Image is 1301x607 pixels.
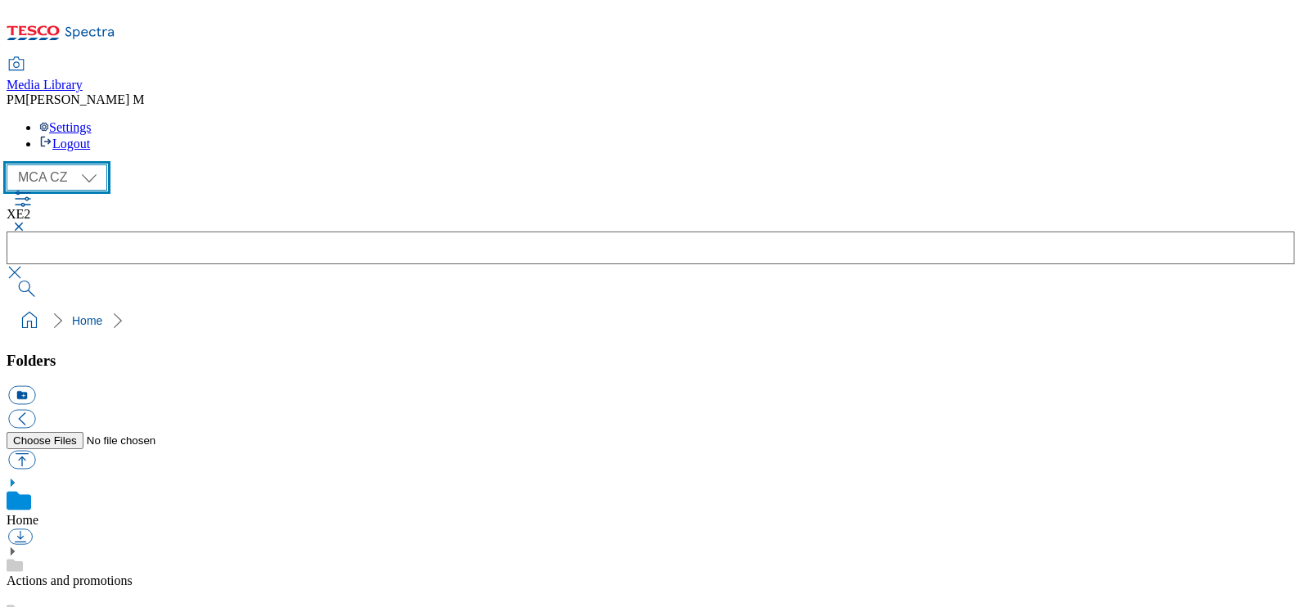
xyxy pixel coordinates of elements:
span: [PERSON_NAME] M [25,92,144,106]
span: Media Library [7,78,83,92]
a: Logout [39,137,90,151]
span: PM [7,92,25,106]
a: Media Library [7,58,83,92]
a: Home [72,314,102,327]
nav: breadcrumb [7,305,1294,336]
a: Home [7,513,38,527]
a: Actions and promotions [7,573,133,587]
a: Settings [39,120,92,134]
a: home [16,308,43,334]
h3: Folders [7,352,1294,370]
span: XE2 [7,207,30,221]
